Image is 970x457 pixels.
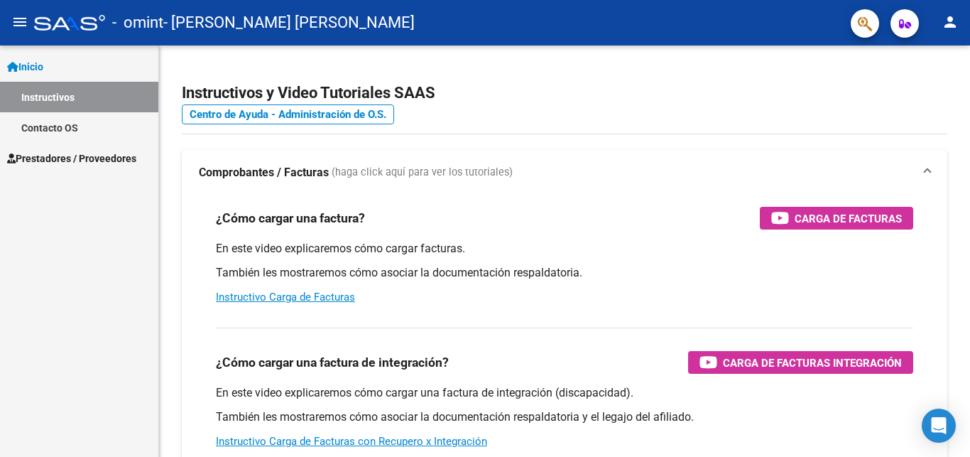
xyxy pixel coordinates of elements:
[688,351,913,374] button: Carga de Facturas Integración
[922,409,956,443] div: Open Intercom Messenger
[723,354,902,372] span: Carga de Facturas Integración
[11,14,28,31] mat-icon: menu
[199,165,329,181] strong: Comprobantes / Facturas
[795,210,902,227] span: Carga de Facturas
[216,385,913,401] p: En este video explicaremos cómo cargar una factura de integración (discapacidad).
[7,59,43,75] span: Inicio
[163,7,415,38] span: - [PERSON_NAME] [PERSON_NAME]
[216,435,487,448] a: Instructivo Carga de Facturas con Recupero x Integración
[216,353,449,372] h3: ¿Cómo cargar una factura de integración?
[182,80,947,107] h2: Instructivos y Video Tutoriales SAAS
[216,208,365,228] h3: ¿Cómo cargar una factura?
[7,151,136,166] span: Prestadores / Proveedores
[760,207,913,230] button: Carga de Facturas
[182,104,394,124] a: Centro de Ayuda - Administración de O.S.
[216,265,913,281] p: También les mostraremos cómo asociar la documentación respaldatoria.
[216,291,355,303] a: Instructivo Carga de Facturas
[216,409,913,425] p: También les mostraremos cómo asociar la documentación respaldatoria y el legajo del afiliado.
[112,7,163,38] span: - omint
[216,241,913,257] p: En este video explicaremos cómo cargar facturas.
[182,150,947,195] mat-expansion-panel-header: Comprobantes / Facturas (haga click aquí para ver los tutoriales)
[332,165,513,181] span: (haga click aquí para ver los tutoriales)
[942,14,959,31] mat-icon: person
